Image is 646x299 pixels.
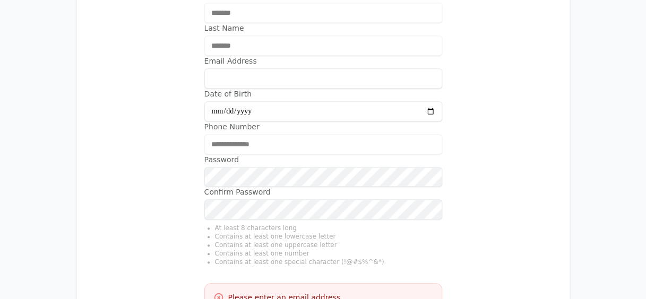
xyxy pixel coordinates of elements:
li: Contains at least one lowercase letter [215,232,442,241]
label: Email Address [204,56,442,66]
label: Confirm Password [204,187,442,197]
li: At least 8 characters long [215,224,442,232]
li: Contains at least one number [215,249,442,258]
li: Contains at least one special character (!@#$%^&*) [215,258,442,266]
label: Phone Number [204,121,442,132]
li: Contains at least one uppercase letter [215,241,442,249]
label: Last Name [204,23,442,33]
label: Password [204,154,442,165]
label: Date of Birth [204,89,442,99]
